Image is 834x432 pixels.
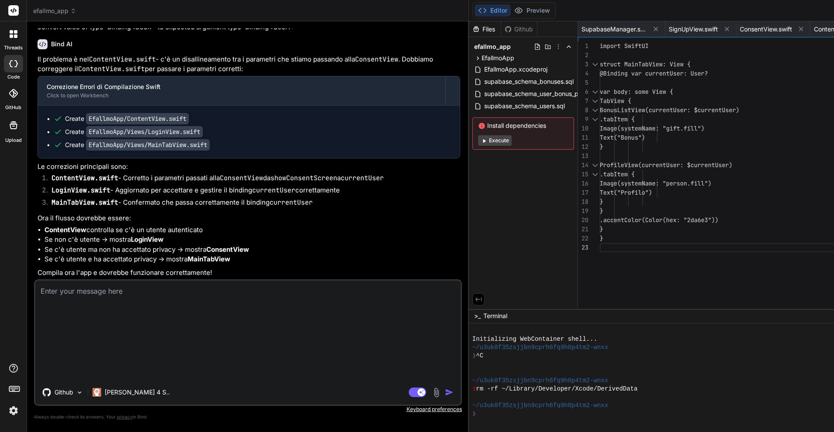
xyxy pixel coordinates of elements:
div: Click to collapse the range. [589,115,601,124]
label: Upload [5,137,22,144]
span: rm -rf ~/Library/Developer/Xcode/DerivedData [476,385,638,393]
span: efallmo_app [33,7,76,15]
code: LoginView.swift [51,186,110,195]
div: Create [65,114,189,123]
strong: MainTabView [188,255,230,263]
div: 14 [578,161,588,170]
div: 16 [578,179,588,188]
p: Keyboard preferences [34,406,462,413]
label: threads [4,44,23,51]
p: Ora il flusso dovrebbe essere: [38,213,460,223]
p: Always double-check its answers. Your in Bind [34,413,462,421]
li: controlla se c'è un utente autenticato [44,225,460,235]
span: ProfileView(currentUser: $currentUser) [600,161,732,169]
div: Create [65,127,203,136]
img: settings [6,403,21,418]
code: currentUser [252,186,295,195]
div: 1 [578,41,588,51]
li: Se non c'è utente → mostra [44,235,460,245]
div: 21 [578,225,588,234]
div: 9 [578,115,588,124]
div: 15 [578,170,588,179]
span: Image(systemName: "gift.fill") [600,124,704,132]
div: 12 [578,142,588,151]
span: supabase_schema_users.sql [483,101,566,111]
span: Image(systemName: "person.fill [600,179,704,187]
span: } [600,207,603,215]
span: SupabaseManager.swift [581,25,647,34]
code: currentUser [341,174,384,182]
span: ~/u3uk0f35zsjjbn9cprh6fq9h0p4tm2-wnxx [472,343,608,352]
span: ❯ [472,410,476,418]
span: ~/u3uk0f35zsjjbn9cprh6fq9h0p4tm2-wnxx [472,377,608,385]
span: Text("Profilo") [600,189,652,196]
span: @Binding var currentUser: User? [600,69,708,77]
code: MainTabView.swift [51,198,118,207]
div: 20 [578,216,588,225]
span: } [600,225,603,233]
li: Se c'è utente ma non ha accettato privacy → mostra [44,245,460,255]
span: Initializing WebContainer shell... [472,335,597,343]
span: Terminal [483,312,507,320]
span: } [600,198,603,206]
div: 18 [578,197,588,206]
p: [PERSON_NAME] 4 S.. [105,388,170,397]
div: Click to collapse the range. [589,161,601,170]
span: EfallmoApp.xcodeproj [483,64,548,75]
div: 6 [578,87,588,96]
span: privacy [117,414,133,419]
span: .tabItem { [600,115,635,123]
strong: ConsentView [206,245,249,254]
span: } [600,143,603,151]
strong: LoginView [131,235,164,243]
label: code [7,73,20,81]
span: var body: some View { [600,88,673,96]
span: Install dependencies [478,121,568,130]
div: Click to collapse the range. [589,170,601,179]
div: 13 [578,151,588,161]
span: TabView { [600,97,631,105]
span: EfallmoApp [482,54,514,62]
span: SignUpView.swift [669,25,718,34]
span: } [600,234,603,242]
div: 22 [578,234,588,243]
code: showConsentScreen [270,174,337,182]
div: Github [501,25,537,34]
div: 8 [578,106,588,115]
span: efallmo_app [474,42,511,51]
p: Il problema è nel - c'è un disallineamento tra i parametri che stiamo passando alla . Dobbiamo co... [38,55,460,74]
img: Pick Models [76,389,83,396]
button: Execute [478,135,512,146]
div: Correzione Errori di Compilazione Swift [47,82,437,91]
span: r) [732,106,739,114]
code: ContentView.swift [78,65,145,73]
span: Text("Bonus") [600,134,645,141]
span: ❯ [472,385,476,393]
span: .accentColor(Color(hex: "2da6e3")) [600,216,718,224]
span: supabase_schema_user_bonus_progress.sql [483,89,611,99]
code: EfallmoApp/Views/LoginView.swift [86,126,203,137]
p: Github [55,388,73,397]
img: attachment [431,387,441,398]
div: 2 [578,51,588,60]
div: 19 [578,206,588,216]
span: supabase_schema_bonuses.sql [483,76,574,87]
code: EfallmoApp/ContentView.swift [86,113,189,124]
span: ConsentView.swift [740,25,792,34]
div: Click to collapse the range. [589,96,601,106]
li: Se c'è utente e ha accettato privacy → mostra [44,254,460,264]
li: - Confermato che passa correttamente il binding [44,198,460,210]
button: Editor [475,4,511,17]
img: icon [445,388,454,397]
div: 11 [578,133,588,142]
strong: ContentView [44,226,86,234]
div: 3 [578,60,588,69]
li: - Aggiornato per accettare e gestire il binding correttamente [44,185,460,198]
textarea: Command SwiftCompile failed with a nonzero exit code /Users/nellocollaro/Desktop/Efallmoapp/Efall... [35,281,461,380]
span: ") [704,179,711,187]
code: currentUser [270,198,313,207]
p: Le correzioni principali sono: [38,162,460,172]
span: .tabItem { [600,170,635,178]
span: import SwiftUI [600,42,649,50]
div: 23 [578,243,588,252]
